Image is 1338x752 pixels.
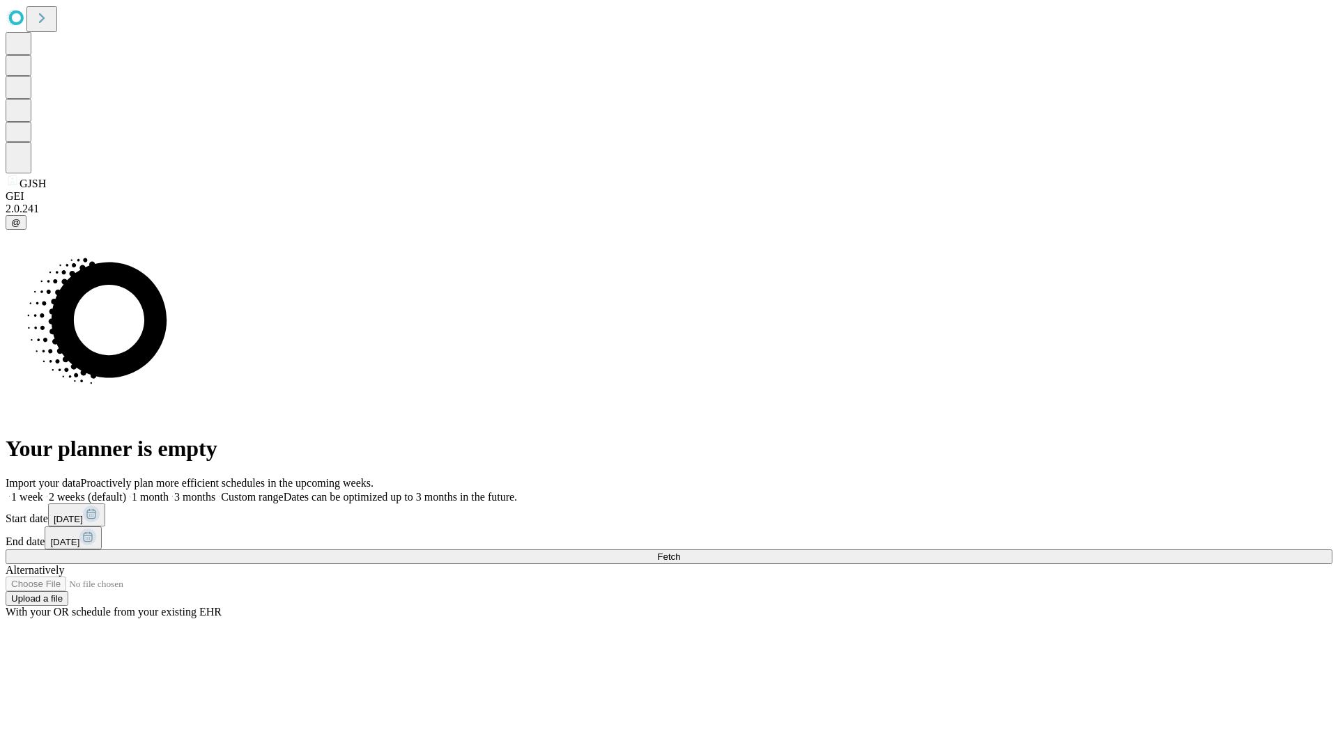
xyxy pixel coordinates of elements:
span: Proactively plan more efficient schedules in the upcoming weeks. [81,477,374,489]
button: Upload a file [6,591,68,606]
span: Import your data [6,477,81,489]
div: GEI [6,190,1332,203]
button: Fetch [6,549,1332,564]
span: GJSH [20,178,46,189]
span: @ [11,217,21,228]
div: 2.0.241 [6,203,1332,215]
span: 1 month [132,491,169,503]
div: Start date [6,503,1332,526]
button: @ [6,215,26,230]
span: Alternatively [6,564,64,576]
button: [DATE] [45,526,102,549]
span: [DATE] [54,514,83,524]
span: 2 weeks (default) [49,491,126,503]
span: Custom range [221,491,283,503]
button: [DATE] [48,503,105,526]
h1: Your planner is empty [6,436,1332,462]
span: 3 months [174,491,215,503]
span: [DATE] [50,537,79,547]
div: End date [6,526,1332,549]
span: Fetch [657,551,680,562]
span: 1 week [11,491,43,503]
span: Dates can be optimized up to 3 months in the future. [284,491,517,503]
span: With your OR schedule from your existing EHR [6,606,222,618]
